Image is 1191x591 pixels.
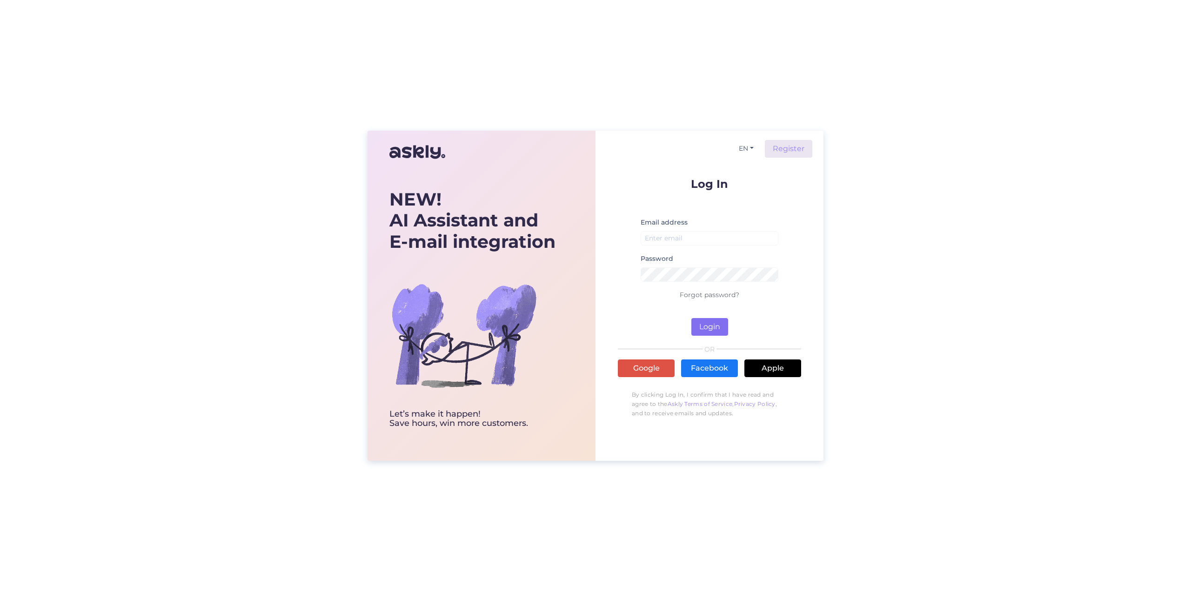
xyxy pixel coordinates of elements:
[618,385,801,423] p: By clicking Log In, I confirm that I have read and agree to the , , and to receive emails and upd...
[389,188,442,210] b: NEW!
[618,178,801,190] p: Log In
[681,359,738,377] a: Facebook
[641,231,778,246] input: Enter email
[703,346,716,352] span: OR
[734,400,776,407] a: Privacy Policy
[618,359,675,377] a: Google
[680,291,739,299] a: Forgot password?
[389,189,555,252] div: AI Assistant and E-mail integration
[641,218,688,227] label: Email address
[735,142,757,155] button: EN
[668,400,733,407] a: Askly Terms of Service
[389,261,538,410] img: bg-askly
[691,318,728,336] button: Login
[389,410,555,428] div: Let’s make it happen! Save hours, win more customers.
[765,140,812,158] a: Register
[389,141,445,163] img: Askly
[641,254,673,264] label: Password
[744,359,801,377] a: Apple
